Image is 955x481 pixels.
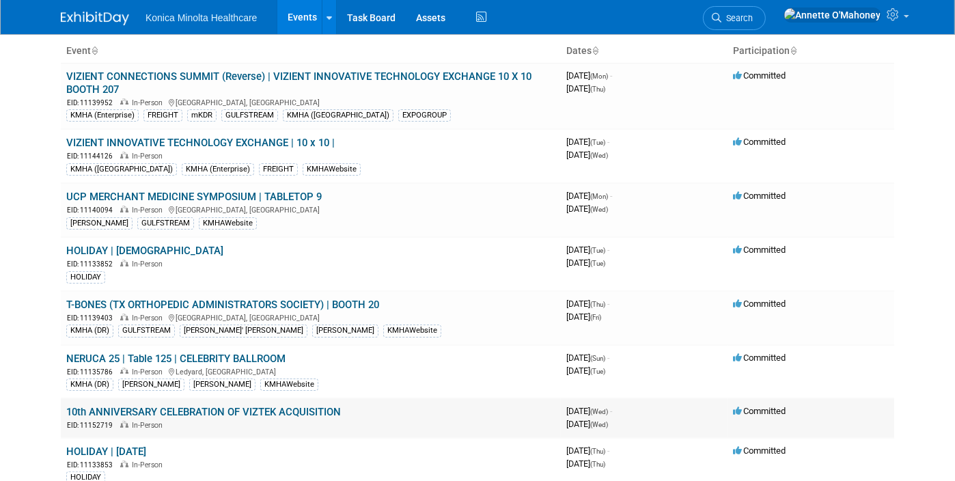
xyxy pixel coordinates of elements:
div: [PERSON_NAME]' [PERSON_NAME] [180,325,307,337]
div: FREIGHT [259,163,298,176]
img: In-Person Event [120,152,128,159]
span: EID: 11133852 [67,260,118,268]
a: UCP MERCHANT MEDICINE SYMPOSIUM | TABLETOP 9 [66,191,322,203]
div: KMHA (DR) [66,325,113,337]
span: In-Person [132,260,167,269]
div: EXPOGROUP [398,109,451,122]
span: (Wed) [590,421,608,428]
span: (Tue) [590,139,605,146]
span: In-Person [132,206,167,215]
span: Search [721,13,753,23]
div: KMHAWebsite [303,163,361,176]
span: [DATE] [566,191,612,201]
a: T-BONES (TX ORTHOPEDIC ADMINISTRATORS SOCIETY) | BOOTH 20 [66,299,379,311]
span: (Mon) [590,72,608,80]
span: (Thu) [590,448,605,455]
span: (Sun) [590,355,605,362]
div: KMHA ([GEOGRAPHIC_DATA]) [66,163,177,176]
a: NERUCA 25 | Table 125 | CELEBRITY BALLROOM [66,353,286,365]
a: VIZIENT CONNECTIONS SUMMIT (Reverse) | VIZIENT INNOVATIVE TECHNOLOGY EXCHANGE 10 X 10 BOOTH 207 [66,70,531,96]
a: Search [703,6,766,30]
div: [PERSON_NAME] [312,325,378,337]
div: [GEOGRAPHIC_DATA], [GEOGRAPHIC_DATA] [66,96,555,108]
span: (Thu) [590,85,605,93]
span: Committed [733,353,786,363]
span: Committed [733,70,786,81]
span: EID: 11139403 [67,314,118,322]
span: Konica Minolta Healthcare [146,12,257,23]
span: Committed [733,245,786,255]
div: HOLIDAY [66,271,105,284]
span: - [610,70,612,81]
img: In-Person Event [120,260,128,266]
span: [DATE] [566,258,605,268]
span: - [610,406,612,416]
span: EID: 11139952 [67,99,118,107]
span: (Wed) [590,152,608,159]
div: KMHA (DR) [66,379,113,391]
img: In-Person Event [120,421,128,428]
img: ExhibitDay [61,12,129,25]
span: Committed [733,406,786,416]
span: - [610,191,612,201]
th: Dates [561,40,728,63]
div: KMHA (Enterprise) [66,109,139,122]
span: EID: 11135786 [67,368,118,376]
span: (Tue) [590,260,605,267]
img: In-Person Event [120,461,128,467]
span: (Fri) [590,314,601,321]
span: [DATE] [566,299,609,309]
span: Committed [733,191,786,201]
div: KMHAWebsite [199,217,257,230]
div: KMHA ([GEOGRAPHIC_DATA]) [283,109,393,122]
span: [DATE] [566,245,609,255]
a: VIZIENT INNOVATIVE TECHNOLOGY EXCHANGE | 10 x 10 | [66,137,335,149]
div: GULFSTREAM [221,109,278,122]
span: Committed [733,137,786,147]
div: [PERSON_NAME] [118,379,184,391]
img: In-Person Event [120,314,128,320]
span: [DATE] [566,204,608,214]
span: (Wed) [590,408,608,415]
div: Ledyard, [GEOGRAPHIC_DATA] [66,366,555,377]
span: Committed [733,299,786,309]
img: In-Person Event [120,98,128,105]
span: In-Person [132,368,167,376]
div: GULFSTREAM [118,325,175,337]
img: In-Person Event [120,368,128,374]
a: Sort by Participation Type [790,45,797,56]
span: [DATE] [566,353,609,363]
span: (Tue) [590,368,605,375]
span: - [607,245,609,255]
span: (Wed) [590,206,608,213]
span: EID: 11140094 [67,206,118,214]
span: (Mon) [590,193,608,200]
span: [DATE] [566,366,605,376]
span: [DATE] [566,150,608,160]
span: In-Person [132,421,167,430]
span: In-Person [132,98,167,107]
span: [DATE] [566,458,605,469]
th: Participation [728,40,894,63]
div: [PERSON_NAME] [189,379,255,391]
a: HOLIDAY | [DATE] [66,445,146,458]
div: [GEOGRAPHIC_DATA], [GEOGRAPHIC_DATA] [66,312,555,323]
span: In-Person [132,152,167,161]
div: KMHAWebsite [260,379,318,391]
span: - [607,353,609,363]
span: Committed [733,445,786,456]
span: In-Person [132,461,167,469]
a: 10th ANNIVERSARY CELEBRATION OF VIZTEK ACQUISITION [66,406,341,418]
span: - [607,137,609,147]
a: Sort by Event Name [91,45,98,56]
span: [DATE] [566,419,608,429]
th: Event [61,40,561,63]
a: Sort by Start Date [592,45,598,56]
span: [DATE] [566,70,612,81]
span: [DATE] [566,137,609,147]
div: [PERSON_NAME] [66,217,133,230]
img: In-Person Event [120,206,128,212]
span: [DATE] [566,312,601,322]
a: HOLIDAY | [DEMOGRAPHIC_DATA] [66,245,223,257]
span: - [607,299,609,309]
